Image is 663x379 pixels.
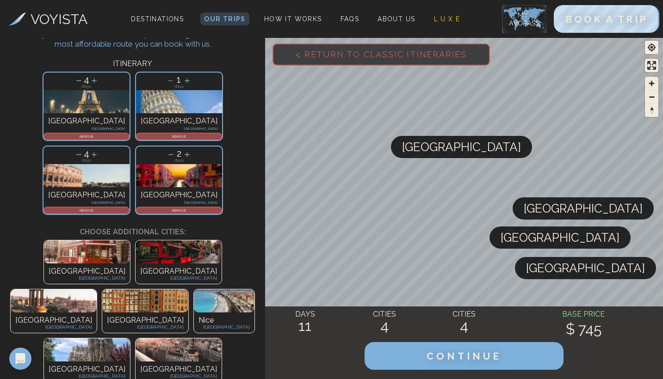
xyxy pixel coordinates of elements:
[565,13,648,25] span: BOOK A TRIP
[141,116,217,127] p: [GEOGRAPHIC_DATA]
[7,217,258,238] h3: Choose additional cities:
[43,164,130,187] img: Photo of rome
[48,201,125,204] p: [GEOGRAPHIC_DATA]
[49,364,125,375] p: [GEOGRAPHIC_DATA]
[424,318,504,334] h2: 4
[645,77,658,90] button: Zoom in
[136,159,222,163] p: days
[11,289,97,312] img: Photo of undefined
[141,189,217,201] p: [GEOGRAPHIC_DATA]
[645,59,658,72] button: Enter fullscreen
[140,364,217,375] p: [GEOGRAPHIC_DATA]
[9,348,31,370] div: Open Intercom Messenger
[84,74,89,85] span: 4
[504,321,663,337] h2: $ 745
[424,309,504,320] h4: CITIES
[9,12,26,25] img: Voyista Logo
[265,36,663,379] canvas: Map
[501,226,620,249] span: [GEOGRAPHIC_DATA]
[502,5,546,33] img: My Account
[260,12,326,25] a: How It Works
[136,240,222,263] img: Photo of undefined
[137,134,221,139] p: REMOVE
[337,12,363,25] a: FAQs
[44,134,129,139] p: REMOVE
[44,240,130,263] img: Photo of undefined
[84,148,89,159] span: 4
[194,289,254,312] img: Photo of undefined
[177,148,181,159] span: 2
[49,275,125,281] p: [GEOGRAPHIC_DATA]
[136,164,222,187] img: Photo of venice
[31,9,87,30] h3: VOYISTA
[365,353,564,361] a: CONTINUE
[374,12,419,25] a: About Us
[504,309,663,320] h4: BASE PRICE
[9,9,87,30] a: VOYISTA
[378,15,415,23] span: About Us
[645,41,658,54] button: Find my location
[136,85,222,89] p: days
[427,350,502,362] span: CONTINUE
[44,338,130,361] img: Photo of undefined
[43,90,130,113] img: Photo of paris
[204,15,246,23] span: Our Trips
[264,15,322,23] span: How It Works
[127,12,187,39] span: Destinations
[430,12,464,25] a: L U X E
[48,189,125,201] p: [GEOGRAPHIC_DATA]
[524,197,643,220] span: [GEOGRAPHIC_DATA]
[7,30,258,49] p: Choose your destinations, and our AI-powered algorithm will find the most affordable route you ca...
[44,208,129,213] p: REMOVE
[43,85,130,89] p: days
[48,116,125,127] p: [GEOGRAPHIC_DATA]
[43,159,130,163] p: days
[434,15,460,23] span: L U X E
[265,309,345,320] h4: DAYS
[141,201,217,204] p: [GEOGRAPHIC_DATA]
[15,315,92,326] p: [GEOGRAPHIC_DATA]
[15,324,92,330] p: [GEOGRAPHIC_DATA]
[265,318,345,334] h2: 11
[137,208,221,213] p: REMOVE
[281,35,482,74] span: < Return to Classic Itineraries
[345,309,424,320] h4: CITIES
[140,275,217,281] p: [GEOGRAPHIC_DATA]
[48,127,125,130] p: [GEOGRAPHIC_DATA]
[554,16,659,24] a: BOOK A TRIP
[645,91,658,104] span: Zoom out
[141,127,217,130] p: [GEOGRAPHIC_DATA]
[102,289,188,312] img: Photo of undefined
[273,43,490,66] button: < Return to Classic Itineraries
[200,12,249,25] a: Our Trips
[345,318,424,334] h2: 4
[554,5,659,33] button: BOOK A TRIP
[49,266,125,277] p: [GEOGRAPHIC_DATA]
[645,104,658,117] button: Reset bearing to north
[365,342,564,370] button: CONTINUE
[140,266,217,277] p: [GEOGRAPHIC_DATA]
[341,15,359,23] span: FAQs
[198,315,250,326] p: Nice
[136,338,222,361] img: Photo of undefined
[402,136,521,158] span: [GEOGRAPHIC_DATA]
[645,90,658,104] button: Zoom out
[136,90,222,113] img: Photo of pisa
[107,315,184,326] p: [GEOGRAPHIC_DATA]
[7,58,258,69] h3: ITINERARY
[526,257,645,279] span: [GEOGRAPHIC_DATA]
[198,324,250,330] p: [GEOGRAPHIC_DATA]
[107,324,184,330] p: [GEOGRAPHIC_DATA]
[177,74,181,85] span: 1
